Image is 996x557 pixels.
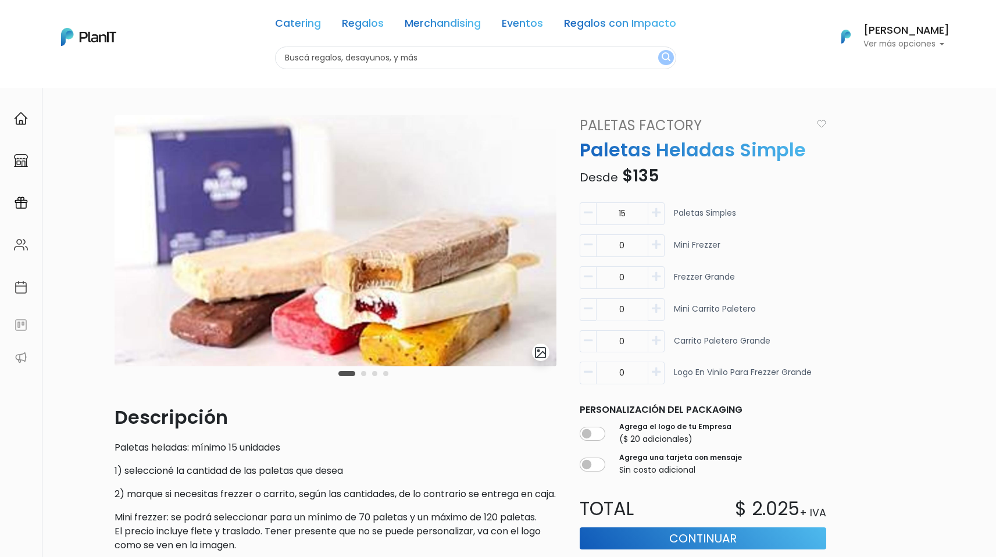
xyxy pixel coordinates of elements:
[534,346,547,359] img: gallery-light
[115,464,556,478] p: 1) seleccioné la cantidad de las paletas que desea
[863,26,949,36] h6: [PERSON_NAME]
[674,335,770,358] p: Carrito paletero grande
[338,371,355,376] button: Carousel Page 1 (Current Slide)
[826,22,949,52] button: PlanIt Logo [PERSON_NAME] Ver más opciones
[14,280,28,294] img: calendar-87d922413cdce8b2cf7b7f5f62616a5cf9e4887200fb71536465627b3292af00.svg
[573,136,833,164] p: Paletas Heladas Simple
[580,527,826,549] button: Continuar
[405,19,481,33] a: Merchandising
[335,366,391,380] div: Carousel Pagination
[275,19,321,33] a: Catering
[115,404,556,431] p: Descripción
[619,464,742,476] p: Sin costo adicional
[383,371,388,376] button: Carousel Page 4
[799,505,826,520] p: + IVA
[61,28,116,46] img: PlanIt Logo
[342,19,384,33] a: Regalos
[735,495,799,523] p: $ 2.025
[580,169,618,185] span: Desde
[619,452,742,463] label: Agrega una tarjeta con mensaje
[372,371,377,376] button: Carousel Page 3
[115,441,556,455] p: Paletas heladas: mínimo 15 unidades
[114,115,556,366] img: thumb_WhatsApp_Image_2021-10-12_at_12.53.59_PM.jpeg
[863,40,949,48] p: Ver más opciones
[14,238,28,252] img: people-662611757002400ad9ed0e3c099ab2801c6687ba6c219adb57efc949bc21e19d.svg
[115,510,556,552] p: Mini frezzer: se podrá seleccionar para un mínimo de 70 paletas y un máximo de 120 paletas. El pr...
[674,303,756,326] p: Mini carrito paletero
[817,120,826,128] img: heart_icon
[14,153,28,167] img: marketplace-4ceaa7011d94191e9ded77b95e3339b90024bf715f7c57f8cf31f2d8c509eaba.svg
[573,115,812,136] a: Paletas Factory
[14,318,28,332] img: feedback-78b5a0c8f98aac82b08bfc38622c3050aee476f2c9584af64705fc4e61158814.svg
[674,366,812,389] p: Logo en vinilo para frezzer grande
[14,196,28,210] img: campaigns-02234683943229c281be62815700db0a1741e53638e28bf9629b52c665b00959.svg
[619,422,731,432] label: Agrega el logo de tu Empresa
[573,495,703,523] p: Total
[619,433,731,445] p: ($ 20 adicionales)
[361,371,366,376] button: Carousel Page 2
[564,19,676,33] a: Regalos con Impacto
[115,487,556,501] p: 2) marque si necesitas frezzer o carrito, según las cantidades, de lo contrario se entrega en caja.
[833,24,859,49] img: PlanIt Logo
[502,19,543,33] a: Eventos
[580,403,826,417] p: Personalización del packaging
[14,112,28,126] img: home-e721727adea9d79c4d83392d1f703f7f8bce08238fde08b1acbfd93340b81755.svg
[662,52,670,63] img: search_button-432b6d5273f82d61273b3651a40e1bd1b912527efae98b1b7a1b2c0702e16a8d.svg
[674,207,736,230] p: Paletas simples
[14,351,28,365] img: partners-52edf745621dab592f3b2c58e3bca9d71375a7ef29c3b500c9f145b62cc070d4.svg
[674,271,735,294] p: Frezzer grande
[622,165,659,187] span: $135
[275,47,676,69] input: Buscá regalos, desayunos, y más
[674,239,720,262] p: Mini frezzer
